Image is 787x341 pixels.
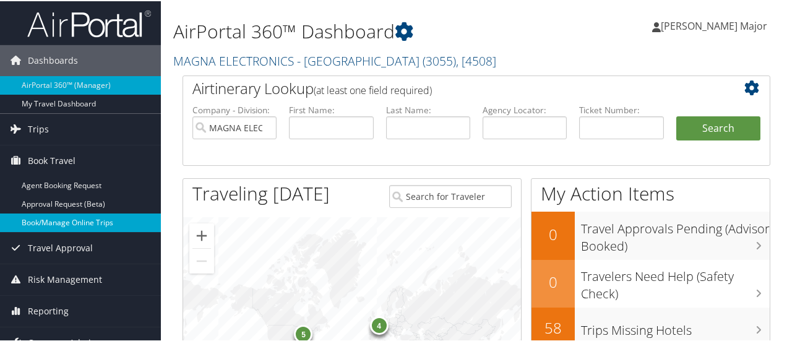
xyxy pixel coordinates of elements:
h2: 0 [531,223,575,244]
a: MAGNA ELECTRONICS - [GEOGRAPHIC_DATA] [173,51,496,68]
h1: AirPortal 360™ Dashboard [173,17,577,43]
span: ( 3055 ) [423,51,456,68]
h2: 58 [531,316,575,337]
label: Last Name: [386,103,470,115]
a: [PERSON_NAME] Major [652,6,780,43]
span: Book Travel [28,144,75,175]
h3: Travelers Need Help (Safety Check) [581,261,770,301]
a: 0Travel Approvals Pending (Advisor Booked) [531,210,770,258]
input: Search for Traveler [389,184,511,207]
h1: My Action Items [531,179,770,205]
span: Risk Management [28,263,102,294]
span: [PERSON_NAME] Major [661,18,767,32]
label: Agency Locator: [483,103,567,115]
button: Zoom in [189,222,214,247]
span: Trips [28,113,49,144]
span: Reporting [28,295,69,326]
span: (at least one field required) [314,82,432,96]
h1: Traveling [DATE] [192,179,330,205]
label: Ticket Number: [579,103,663,115]
span: Travel Approval [28,231,93,262]
a: 0Travelers Need Help (Safety Check) [531,259,770,306]
label: First Name: [289,103,373,115]
button: Search [676,115,760,140]
img: airportal-logo.png [27,8,151,37]
span: , [ 4508 ] [456,51,496,68]
div: 4 [370,314,389,333]
span: Dashboards [28,44,78,75]
h3: Travel Approvals Pending (Advisor Booked) [581,213,770,254]
h2: Airtinerary Lookup [192,77,712,98]
label: Company - Division: [192,103,277,115]
h3: Trips Missing Hotels [581,314,770,338]
h2: 0 [531,270,575,291]
button: Zoom out [189,248,214,272]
